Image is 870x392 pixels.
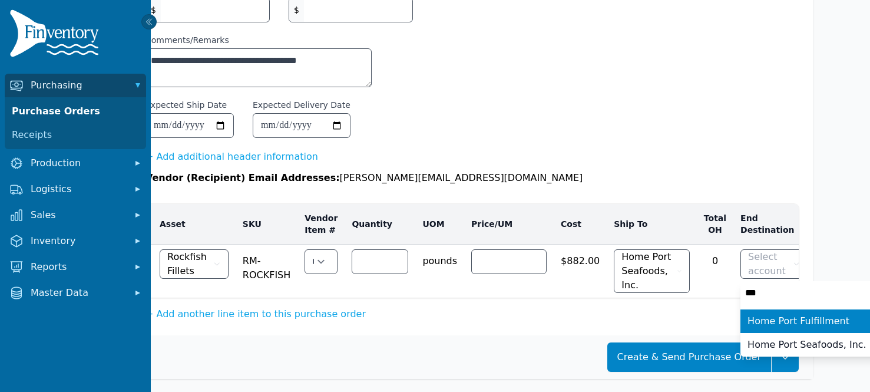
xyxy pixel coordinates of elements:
th: Quantity [345,204,415,245]
th: Total OH [697,204,733,245]
button: Select account [740,249,808,279]
button: Purchasing [5,74,146,97]
button: Inventory [5,229,146,253]
a: Purchase Orders [7,100,144,123]
button: + Add another line item to this purchase order [145,307,366,321]
button: Rockfish Fillets [160,249,229,279]
label: Comments/Remarks [145,34,372,46]
span: Vendor (Recipient) Email Addresses: [145,172,340,183]
th: Cost [554,204,607,245]
button: Sales [5,203,146,227]
button: Reports [5,255,146,279]
span: Logistics [31,182,125,196]
td: RM-ROCKFISH [236,245,297,298]
span: Reports [31,260,125,274]
button: Home Port Seafoods, Inc. [614,249,690,293]
img: Finventory [9,9,104,62]
label: Expected Ship Date [145,99,227,111]
th: Ship To [607,204,697,245]
span: Master Data [31,286,125,300]
button: Master Data [5,281,146,305]
th: End Destination [733,204,815,245]
span: pounds [422,249,457,268]
span: Purchasing [31,78,125,93]
th: SKU [236,204,297,245]
span: Inventory [31,234,125,248]
span: Production [31,156,125,170]
th: Asset [145,204,236,245]
span: Rockfish Fillets [167,250,211,278]
button: + Add additional header information [145,150,318,164]
th: UOM [415,204,464,245]
span: [PERSON_NAME][EMAIL_ADDRESS][DOMAIN_NAME] [340,172,583,183]
label: Expected Delivery Date [253,99,350,111]
th: Vendor Item # [297,204,345,245]
td: 0 [697,245,733,298]
th: Price/UM [464,204,554,245]
button: Logistics [5,177,146,201]
span: Sales [31,208,125,222]
button: Production [5,151,146,175]
span: $882.00 [561,249,600,268]
button: Create & Send Purchase Order [607,342,771,372]
span: Select account [748,250,790,278]
a: Receipts [7,123,144,147]
span: Home Port Seafoods, Inc. [621,250,674,292]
